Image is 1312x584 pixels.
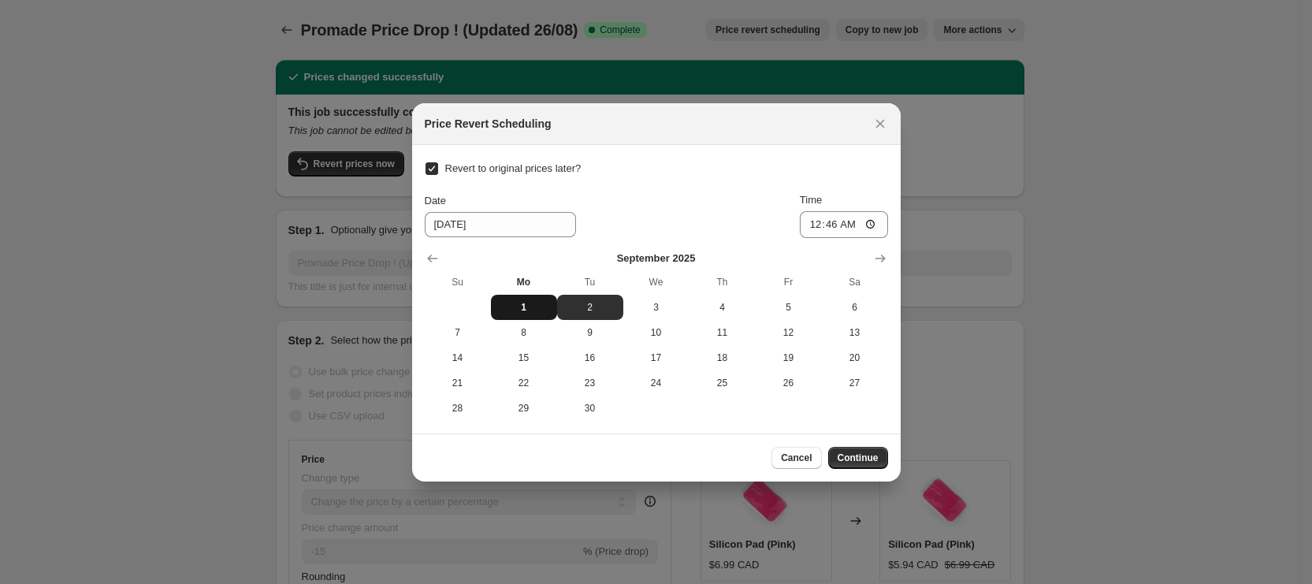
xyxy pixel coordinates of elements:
span: 24 [630,377,683,389]
button: Sunday September 14 2025 [425,345,491,370]
button: Monday September 15 2025 [491,345,557,370]
button: Friday September 26 2025 [756,370,822,396]
th: Wednesday [623,270,689,295]
span: 29 [497,402,551,415]
button: Sunday September 21 2025 [425,370,491,396]
button: Saturday September 6 2025 [822,295,888,320]
button: Thursday September 4 2025 [689,295,756,320]
span: 17 [630,352,683,364]
span: 4 [696,301,749,314]
input: 9/1/2025 [425,212,576,237]
button: Saturday September 13 2025 [822,320,888,345]
button: Thursday September 18 2025 [689,345,756,370]
button: Sunday September 28 2025 [425,396,491,421]
button: Sunday September 7 2025 [425,320,491,345]
span: We [630,276,683,288]
span: 9 [563,326,617,339]
button: Wednesday September 24 2025 [623,370,689,396]
span: 12 [762,326,816,339]
button: Saturday September 27 2025 [822,370,888,396]
button: Continue [828,447,888,469]
span: 5 [762,301,816,314]
th: Thursday [689,270,756,295]
button: Thursday September 11 2025 [689,320,756,345]
th: Friday [756,270,822,295]
span: 13 [828,326,882,339]
span: 6 [828,301,882,314]
button: Cancel [771,447,821,469]
span: 11 [696,326,749,339]
span: 1 [497,301,551,314]
button: Show previous month, August 2025 [422,247,444,270]
span: 27 [828,377,882,389]
button: Thursday September 25 2025 [689,370,756,396]
span: 30 [563,402,617,415]
span: 25 [696,377,749,389]
span: Cancel [781,452,812,464]
button: Saturday September 20 2025 [822,345,888,370]
span: 8 [497,326,551,339]
span: Continue [838,452,879,464]
span: 3 [630,301,683,314]
button: Tuesday September 16 2025 [557,345,623,370]
button: Monday September 22 2025 [491,370,557,396]
span: 19 [762,352,816,364]
span: Time [800,194,822,206]
span: 10 [630,326,683,339]
span: 28 [431,402,485,415]
span: 15 [497,352,551,364]
button: Wednesday September 3 2025 [623,295,689,320]
input: 12:00 [800,211,888,238]
button: Tuesday September 23 2025 [557,370,623,396]
button: Friday September 19 2025 [756,345,822,370]
button: Tuesday September 9 2025 [557,320,623,345]
th: Saturday [822,270,888,295]
button: Monday September 8 2025 [491,320,557,345]
span: 16 [563,352,617,364]
span: Su [431,276,485,288]
span: 21 [431,377,485,389]
span: 23 [563,377,617,389]
button: Monday September 29 2025 [491,396,557,421]
th: Sunday [425,270,491,295]
button: Tuesday September 30 2025 [557,396,623,421]
span: Sa [828,276,882,288]
span: Date [425,195,446,206]
h2: Price Revert Scheduling [425,116,552,132]
button: Wednesday September 10 2025 [623,320,689,345]
span: 7 [431,326,485,339]
span: 18 [696,352,749,364]
button: Close [869,113,891,135]
button: Friday September 12 2025 [756,320,822,345]
span: Th [696,276,749,288]
button: Tuesday September 2 2025 [557,295,623,320]
span: 26 [762,377,816,389]
span: 20 [828,352,882,364]
button: Friday September 5 2025 [756,295,822,320]
th: Monday [491,270,557,295]
button: Today Monday September 1 2025 [491,295,557,320]
span: Mo [497,276,551,288]
span: 14 [431,352,485,364]
button: Show next month, October 2025 [869,247,891,270]
span: 2 [563,301,617,314]
span: Fr [762,276,816,288]
span: Revert to original prices later? [445,162,582,174]
th: Tuesday [557,270,623,295]
button: Wednesday September 17 2025 [623,345,689,370]
span: Tu [563,276,617,288]
span: 22 [497,377,551,389]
